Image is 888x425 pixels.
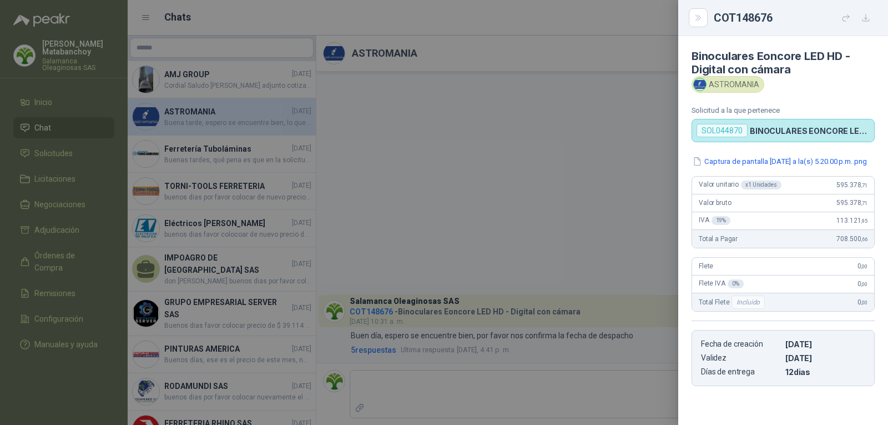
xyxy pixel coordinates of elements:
[861,182,867,188] span: ,71
[699,235,738,243] span: Total a Pagar
[741,181,781,189] div: x 1 Unidades
[861,236,867,242] span: ,66
[728,279,744,288] div: 0 %
[699,262,713,270] span: Flete
[861,299,867,306] span: ,00
[692,76,764,93] div: ASTROMANIA
[857,262,867,270] span: 0
[699,296,767,309] span: Total Flete
[712,216,731,225] div: 19 %
[836,181,867,189] span: 595.378
[701,339,781,349] p: Fecha de creación
[714,9,875,27] div: COT148676
[861,200,867,206] span: ,71
[857,280,867,288] span: 0
[694,78,706,91] img: Company Logo
[701,353,781,363] p: Validez
[836,199,867,207] span: 595.378
[701,367,781,377] p: Días de entrega
[699,279,744,288] span: Flete IVA
[861,281,867,287] span: ,00
[836,217,867,224] span: 113.121
[692,106,875,114] p: Solicitud a la que pertenece
[861,218,867,224] span: ,95
[697,124,748,137] div: SOL044870
[692,49,875,76] h4: Binoculares Eoncore LED HD - Digital con cámara
[861,263,867,269] span: ,00
[750,126,870,136] p: BINOCULARES EONCORE LED HD
[785,353,865,363] p: [DATE]
[692,156,868,167] button: Captura de pantalla [DATE] a la(s) 5.20.00 p.m..png
[785,339,865,349] p: [DATE]
[785,367,865,377] p: 12 dias
[699,216,730,225] span: IVA
[857,298,867,306] span: 0
[699,199,731,207] span: Valor bruto
[692,11,705,24] button: Close
[836,235,867,243] span: 708.500
[731,296,765,309] div: Incluido
[699,181,781,189] span: Valor unitario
